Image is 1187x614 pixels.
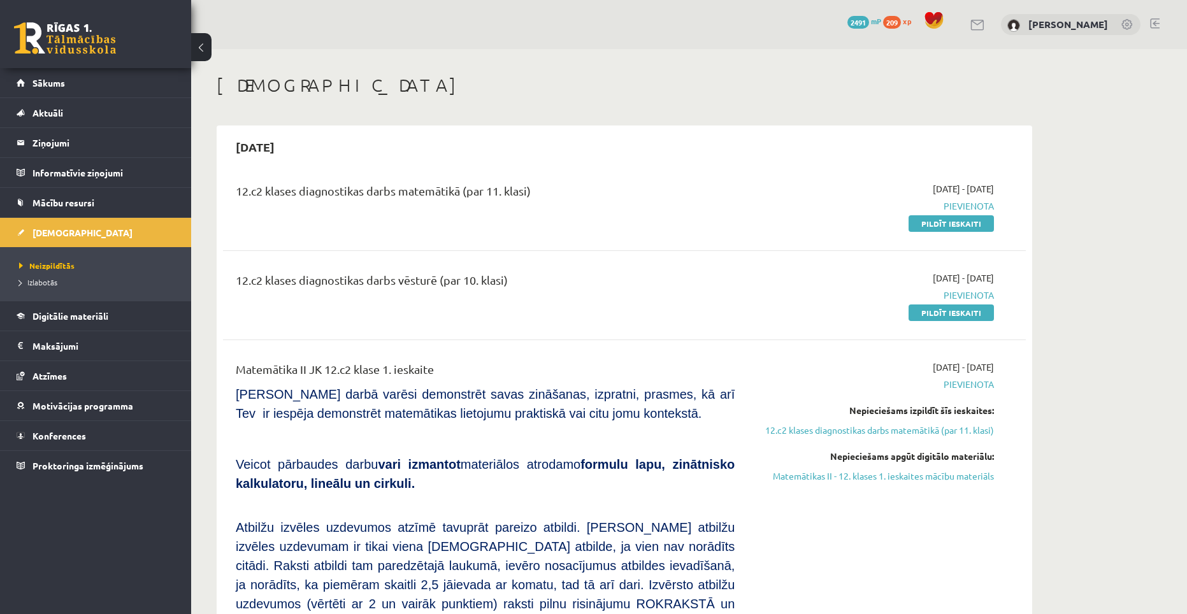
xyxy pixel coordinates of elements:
span: Pievienota [754,199,994,213]
span: Proktoringa izmēģinājums [32,460,143,471]
div: 12.c2 klases diagnostikas darbs matemātikā (par 11. klasi) [236,182,735,206]
span: Sākums [32,77,65,89]
a: Motivācijas programma [17,391,175,420]
span: Mācību resursi [32,197,94,208]
a: 209 xp [883,16,917,26]
span: [DATE] - [DATE] [933,271,994,285]
a: Mācību resursi [17,188,175,217]
a: Matemātikas II - 12. klases 1. ieskaites mācību materiāls [754,469,994,483]
b: formulu lapu, zinātnisko kalkulatoru, lineālu un cirkuli. [236,457,735,490]
img: Rauls Sakne [1007,19,1020,32]
a: Digitālie materiāli [17,301,175,331]
span: [DATE] - [DATE] [933,361,994,374]
a: Konferences [17,421,175,450]
legend: Maksājumi [32,331,175,361]
h1: [DEMOGRAPHIC_DATA] [217,75,1032,96]
a: Neizpildītās [19,260,178,271]
span: Neizpildītās [19,261,75,271]
span: Atzīmes [32,370,67,382]
span: mP [871,16,881,26]
h2: [DATE] [223,132,287,162]
span: Digitālie materiāli [32,310,108,322]
div: Matemātika II JK 12.c2 klase 1. ieskaite [236,361,735,384]
span: [PERSON_NAME] darbā varēsi demonstrēt savas zināšanas, izpratni, prasmes, kā arī Tev ir iespēja d... [236,387,735,420]
a: Pildīt ieskaiti [909,215,994,232]
span: Motivācijas programma [32,400,133,411]
b: vari izmantot [378,457,460,471]
span: Veicot pārbaudes darbu materiālos atrodamo [236,457,735,490]
div: Nepieciešams izpildīt šīs ieskaites: [754,404,994,417]
a: Rīgas 1. Tālmācības vidusskola [14,22,116,54]
span: Pievienota [754,289,994,302]
a: Proktoringa izmēģinājums [17,451,175,480]
a: [PERSON_NAME] [1028,18,1108,31]
a: Informatīvie ziņojumi [17,158,175,187]
span: Konferences [32,430,86,441]
a: Sākums [17,68,175,97]
legend: Ziņojumi [32,128,175,157]
span: 209 [883,16,901,29]
span: 2491 [847,16,869,29]
a: Pildīt ieskaiti [909,304,994,321]
span: [DATE] - [DATE] [933,182,994,196]
span: Izlabotās [19,277,57,287]
div: Nepieciešams apgūt digitālo materiālu: [754,450,994,463]
a: Ziņojumi [17,128,175,157]
a: Maksājumi [17,331,175,361]
a: Atzīmes [17,361,175,390]
span: [DEMOGRAPHIC_DATA] [32,227,133,238]
span: Aktuāli [32,107,63,118]
span: xp [903,16,911,26]
a: 12.c2 klases diagnostikas darbs matemātikā (par 11. klasi) [754,424,994,437]
a: 2491 mP [847,16,881,26]
a: Izlabotās [19,276,178,288]
a: [DEMOGRAPHIC_DATA] [17,218,175,247]
div: 12.c2 klases diagnostikas darbs vēsturē (par 10. klasi) [236,271,735,295]
legend: Informatīvie ziņojumi [32,158,175,187]
span: Pievienota [754,378,994,391]
a: Aktuāli [17,98,175,127]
